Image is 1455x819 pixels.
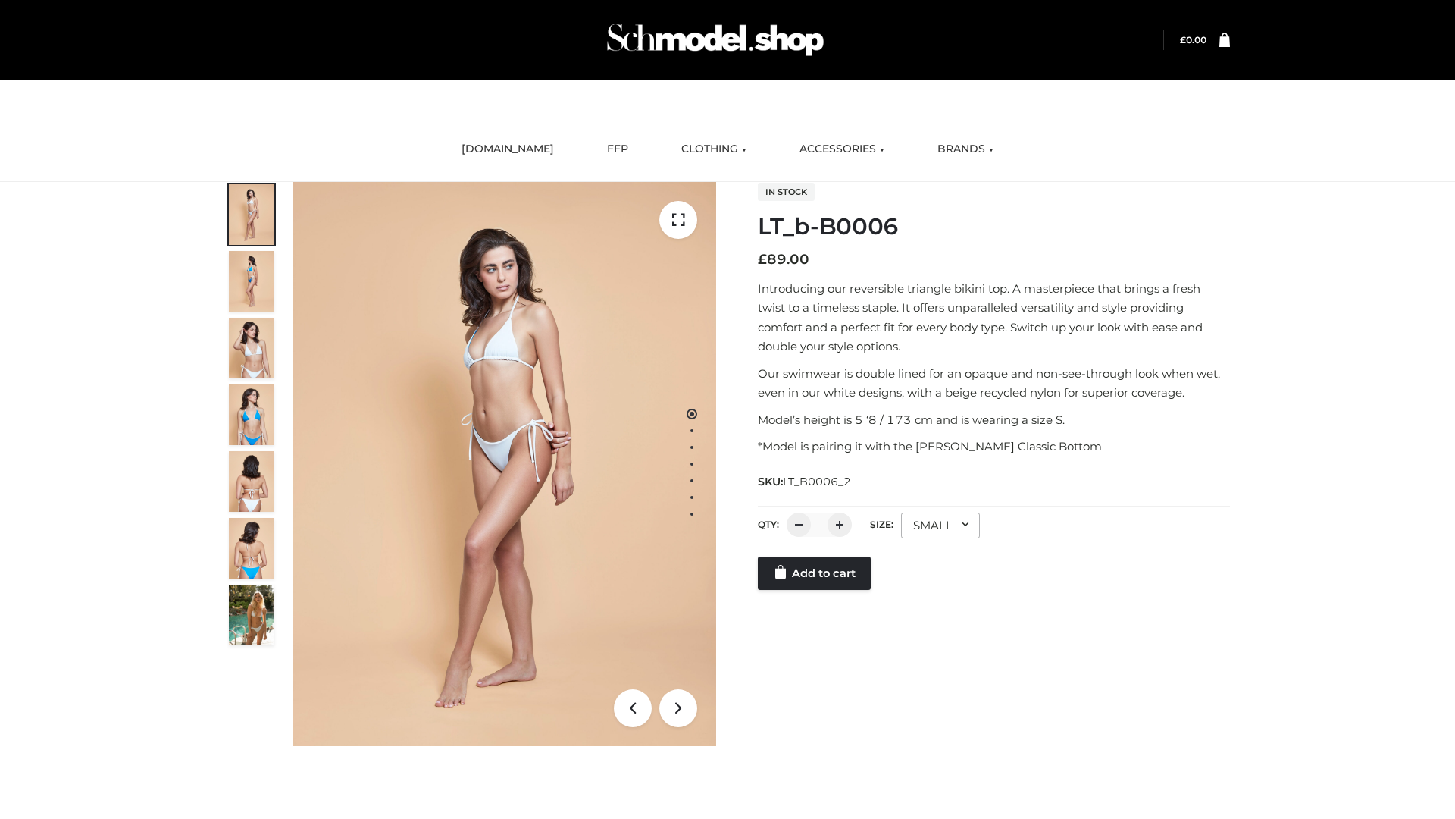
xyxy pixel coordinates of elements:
[901,513,980,538] div: SMALL
[229,251,274,312] img: ArielClassicBikiniTop_CloudNine_AzureSky_OW114ECO_2-scaled.jpg
[670,133,758,166] a: CLOTHING
[758,410,1230,430] p: Model’s height is 5 ‘8 / 173 cm and is wearing a size S.
[758,437,1230,457] p: *Model is pairing it with the [PERSON_NAME] Classic Bottom
[229,518,274,579] img: ArielClassicBikiniTop_CloudNine_AzureSky_OW114ECO_8-scaled.jpg
[229,384,274,445] img: ArielClassicBikiniTop_CloudNine_AzureSky_OW114ECO_4-scaled.jpg
[758,519,779,530] label: QTY:
[596,133,640,166] a: FFP
[229,184,274,245] img: ArielClassicBikiniTop_CloudNine_AzureSky_OW114ECO_1-scaled.jpg
[450,133,565,166] a: [DOMAIN_NAME]
[758,251,809,268] bdi: 89.00
[783,475,851,488] span: LT_B0006_2
[229,585,274,645] img: Arieltop_CloudNine_AzureSky2.jpg
[602,10,829,70] img: Schmodel Admin 964
[229,318,274,378] img: ArielClassicBikiniTop_CloudNine_AzureSky_OW114ECO_3-scaled.jpg
[758,213,1230,240] h1: LT_b-B0006
[758,183,815,201] span: In stock
[1180,34,1186,45] span: £
[758,364,1230,403] p: Our swimwear is double lined for an opaque and non-see-through look when wet, even in our white d...
[788,133,896,166] a: ACCESSORIES
[293,182,716,746] img: LT_b-B0006
[758,279,1230,356] p: Introducing our reversible triangle bikini top. A masterpiece that brings a fresh twist to a time...
[758,557,871,590] a: Add to cart
[758,251,767,268] span: £
[926,133,1005,166] a: BRANDS
[1180,34,1206,45] bdi: 0.00
[229,451,274,512] img: ArielClassicBikiniTop_CloudNine_AzureSky_OW114ECO_7-scaled.jpg
[1180,34,1206,45] a: £0.00
[758,472,853,491] span: SKU:
[870,519,893,530] label: Size:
